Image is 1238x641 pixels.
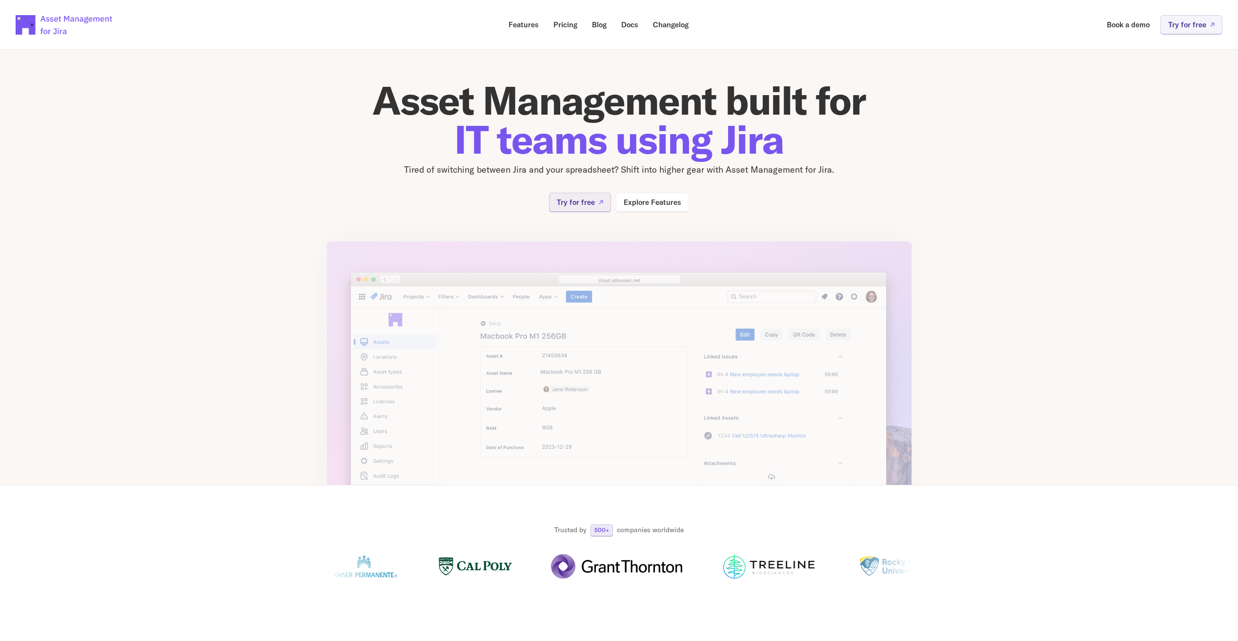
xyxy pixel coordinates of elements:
[547,15,584,34] a: Pricing
[721,554,816,579] img: Logo
[554,525,587,535] p: Trusted by
[331,554,400,579] img: Logo
[617,525,684,535] p: companies worldwide
[1160,15,1222,34] a: Try for free
[585,15,613,34] a: Blog
[616,193,689,212] a: Explore Features
[508,21,539,28] p: Features
[594,527,609,533] p: 500+
[326,81,912,159] h1: Asset Management built for
[326,163,912,177] p: Tired of switching between Jira and your spreadsheet? Shift into higher gear with Asset Managemen...
[326,241,912,539] img: App
[454,115,784,164] span: IT teams using Jira
[1107,21,1150,28] p: Book a demo
[502,15,546,34] a: Features
[624,199,681,206] p: Explore Features
[549,193,611,212] a: Try for free
[614,15,645,34] a: Docs
[653,21,689,28] p: Changelog
[1100,15,1157,34] a: Book a demo
[553,21,577,28] p: Pricing
[621,21,638,28] p: Docs
[439,554,512,579] img: Logo
[592,21,607,28] p: Blog
[557,199,595,206] p: Try for free
[646,15,695,34] a: Changelog
[1168,21,1206,28] p: Try for free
